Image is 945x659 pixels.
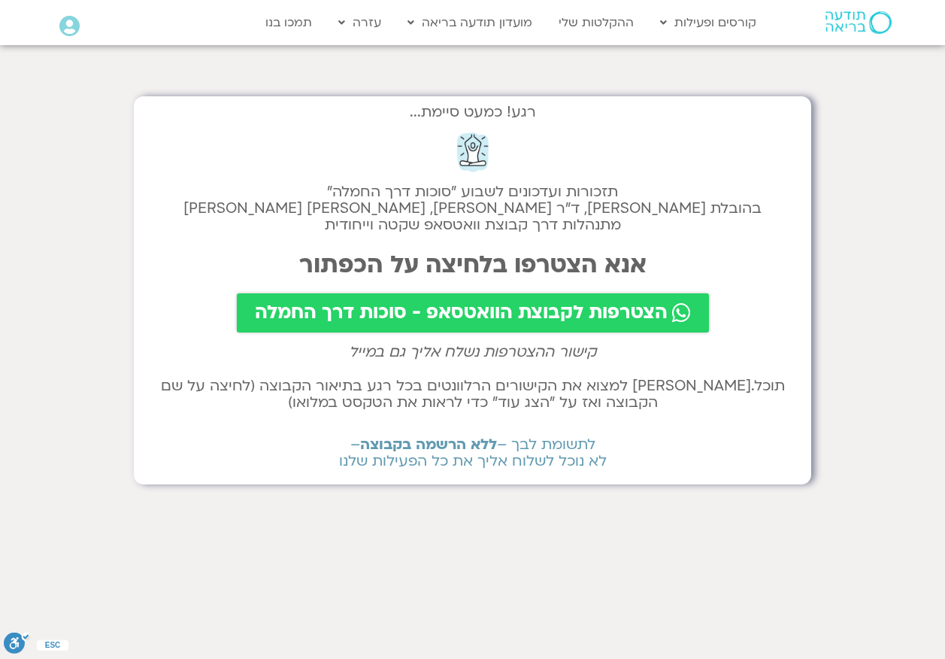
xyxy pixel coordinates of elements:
a: הצטרפות לקבוצת הוואטסאפ - סוכות דרך החמלה [237,293,709,333]
a: מועדון תודעה בריאה [400,8,540,37]
h2: לתשומת לבך – – לא נוכל לשלוח אליך את כל הפעילות שלנו [149,436,796,469]
a: תמכו בנו [258,8,320,37]
a: ההקלטות שלי [551,8,641,37]
h2: תוכל.[PERSON_NAME] למצוא את הקישורים הרלוונטים בכל רגע בתיאור הקבוצה (לחיצה על שם הקבוצה ואז על ״... [149,378,796,411]
span: הצטרפות לקבוצת הוואטסאפ - סוכות דרך החמלה [255,302,668,323]
img: תודעה בריאה [825,11,892,34]
h2: אנא הצטרפו בלחיצה על הכפתור [149,251,796,278]
h2: רגע! כמעט סיימת... [149,111,796,113]
a: קורסים ופעילות [653,8,764,37]
h2: קישור ההצטרפות נשלח אליך גם במייל [149,344,796,360]
a: עזרה [331,8,389,37]
b: ללא הרשמה בקבוצה [360,435,497,454]
h2: תזכורות ועדכונים לשבוע "סוכות דרך החמלה" בהובלת [PERSON_NAME], ד״ר [PERSON_NAME], [PERSON_NAME] [... [149,184,796,233]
